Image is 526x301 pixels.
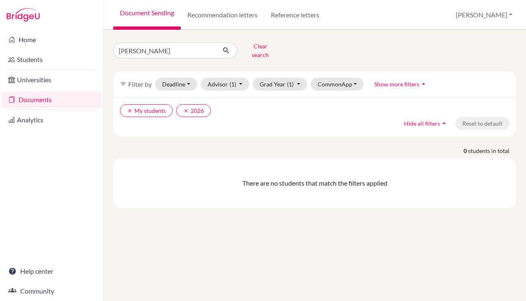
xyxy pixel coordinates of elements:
span: Hide all filters [404,120,440,127]
button: Hide all filtersarrow_drop_up [397,117,455,130]
a: Documents [2,91,101,108]
button: clear2026 [176,104,211,117]
div: There are no students that match the filters applied [117,178,513,188]
i: clear [127,108,133,114]
img: Bridge-U [7,8,40,21]
button: Grad Year(1) [253,78,307,91]
i: arrow_drop_up [440,119,448,127]
button: CommonApp [311,78,364,91]
span: Show more filters [374,81,419,88]
span: Filter by [128,80,152,88]
a: Home [2,31,101,48]
i: arrow_drop_up [419,80,428,88]
a: Community [2,283,101,299]
span: (1) [287,81,294,88]
a: Help center [2,263,101,279]
button: [PERSON_NAME] [452,7,516,23]
button: Reset to default [455,117,509,130]
i: filter_list [120,81,127,87]
button: Advisor(1) [201,78,250,91]
button: Show more filtersarrow_drop_up [367,78,435,91]
button: Deadline [155,78,197,91]
button: Clear search [237,40,283,61]
a: Students [2,51,101,68]
strong: 0 [464,146,468,155]
a: Analytics [2,112,101,128]
span: students in total [468,146,516,155]
button: clearMy students [120,104,173,117]
i: clear [183,108,189,114]
input: Find student by name... [113,43,216,58]
a: Universities [2,72,101,88]
span: (1) [230,81,236,88]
